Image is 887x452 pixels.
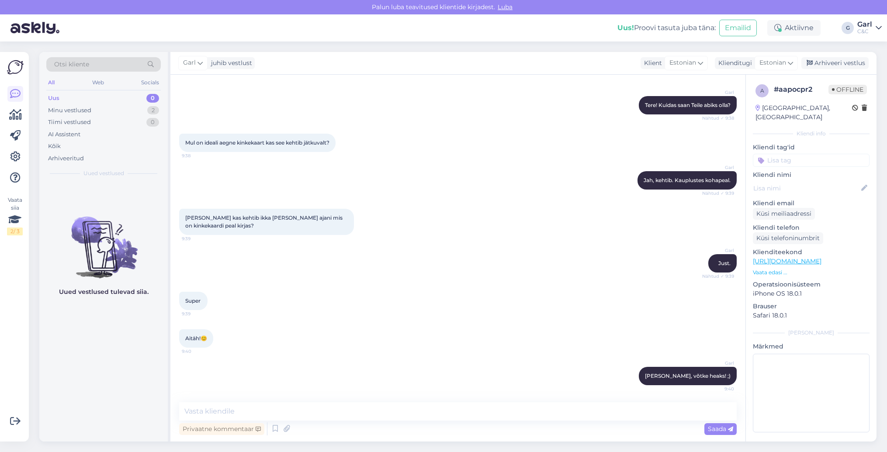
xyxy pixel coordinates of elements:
p: Vaata edasi ... [753,269,870,276]
div: 0 [146,118,159,127]
span: Garl [701,164,734,171]
p: iPhone OS 18.0.1 [753,289,870,298]
div: 0 [146,94,159,103]
div: Web [90,77,106,88]
span: Tere! Kuidas saan Teile abiks olla? [645,102,731,108]
div: Minu vestlused [48,106,91,115]
span: Luba [495,3,515,11]
div: [GEOGRAPHIC_DATA], [GEOGRAPHIC_DATA] [755,104,852,122]
span: Uued vestlused [83,169,124,177]
span: Estonian [669,58,696,68]
p: Klienditeekond [753,248,870,257]
span: 9:39 [182,235,215,242]
p: Operatsioonisüsteem [753,280,870,289]
span: Otsi kliente [54,60,89,69]
img: Askly Logo [7,59,24,76]
div: Aktiivne [767,20,821,36]
span: Nähtud ✓ 9:38 [701,115,734,121]
div: Küsi telefoninumbrit [753,232,823,244]
span: Garl [701,247,734,254]
a: GarlC&C [857,21,882,35]
div: 2 [147,106,159,115]
span: 9:40 [701,386,734,392]
span: Garl [183,58,196,68]
img: No chats [39,201,168,279]
span: Mul on ideali aegne kinkekaart kas see kehtib jätkuvalt? [185,139,329,146]
button: Emailid [719,20,757,36]
span: Saada [708,425,733,433]
div: C&C [857,28,872,35]
b: Uus! [617,24,634,32]
div: Uus [48,94,59,103]
div: Kõik [48,142,61,151]
span: Estonian [759,58,786,68]
p: Safari 18.0.1 [753,311,870,320]
p: Kliendi tag'id [753,143,870,152]
div: Socials [139,77,161,88]
div: All [46,77,56,88]
div: Küsi meiliaadressi [753,208,815,220]
div: juhib vestlust [208,59,252,68]
span: Offline [828,85,867,94]
div: Tiimi vestlused [48,118,91,127]
p: Uued vestlused tulevad siia. [59,287,149,297]
span: Aitäh!😊 [185,335,207,342]
span: [PERSON_NAME], võtke heaks! ;) [645,373,731,379]
p: Kliendi telefon [753,223,870,232]
span: 9:39 [182,311,215,317]
div: Arhiveeritud [48,154,84,163]
span: [PERSON_NAME] kas kehtib ikka [PERSON_NAME] ajani mis on kinkekaardi peal kirjas? [185,214,344,229]
span: Just. [718,260,731,266]
div: Klienditugi [715,59,752,68]
span: Super [185,297,201,304]
p: Kliendi email [753,199,870,208]
input: Lisa tag [753,154,870,167]
span: Jah, kehtib. Kauplustes kohapeal. [644,177,731,183]
div: Proovi tasuta juba täna: [617,23,716,33]
p: Märkmed [753,342,870,351]
span: a [760,87,764,94]
div: Arhiveeri vestlus [801,57,869,69]
span: Nähtud ✓ 9:39 [701,273,734,279]
p: Brauser [753,302,870,311]
span: Garl [701,89,734,96]
input: Lisa nimi [753,183,859,193]
div: Kliendi info [753,130,870,138]
div: # aapocpr2 [774,84,828,95]
div: Klient [641,59,662,68]
div: Privaatne kommentaar [179,423,264,435]
div: G [842,22,854,34]
span: 9:40 [182,348,215,355]
div: 2 / 3 [7,228,23,235]
div: Garl [857,21,872,28]
span: 9:38 [182,152,215,159]
div: AI Assistent [48,130,80,139]
a: [URL][DOMAIN_NAME] [753,257,821,265]
div: [PERSON_NAME] [753,329,870,337]
div: Vaata siia [7,196,23,235]
p: Kliendi nimi [753,170,870,179]
span: Garl [701,360,734,366]
span: Nähtud ✓ 9:39 [701,190,734,197]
